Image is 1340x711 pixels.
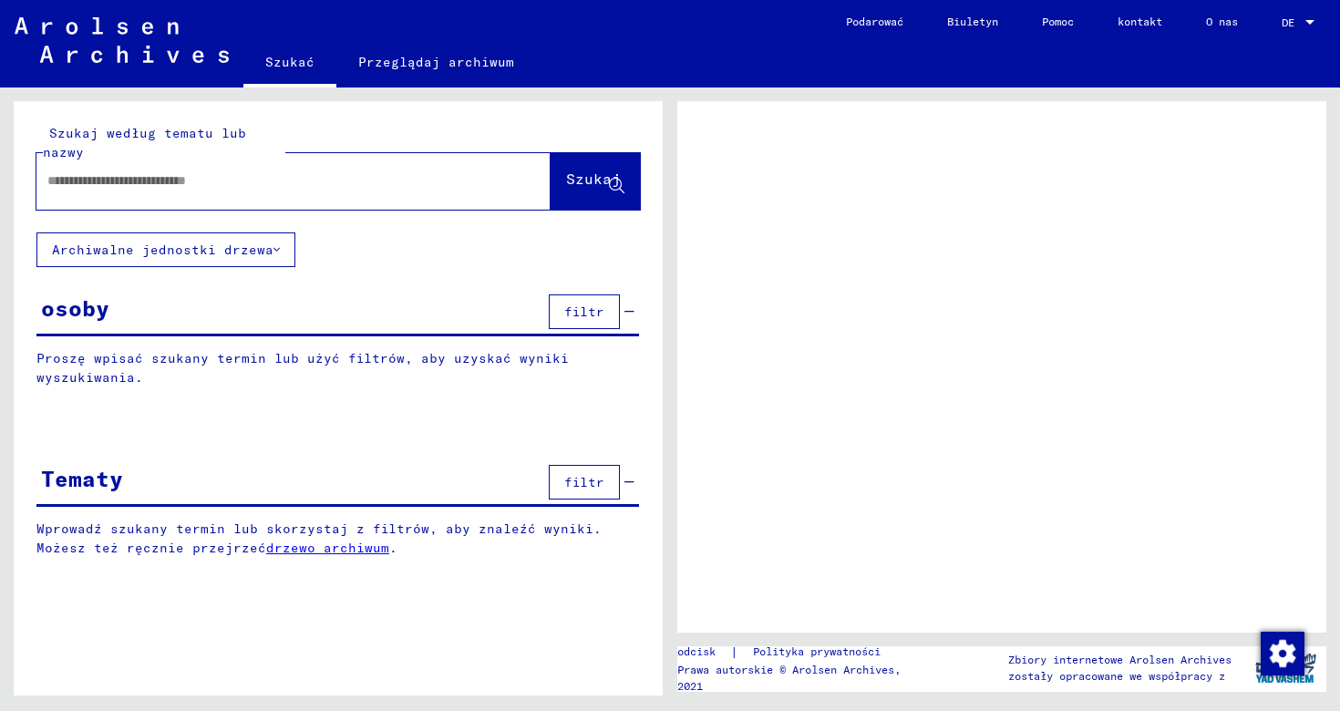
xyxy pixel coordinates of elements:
font: | [730,644,738,660]
font: filtr [564,474,604,490]
img: yv_logo.png [1252,645,1320,691]
font: Przeglądaj archiwum [358,54,514,70]
font: Podarować [846,15,903,28]
img: Zmiana zgody [1261,632,1304,675]
font: . [389,540,397,556]
a: Przeglądaj archiwum [336,40,536,84]
font: filtr [564,304,604,320]
font: Biuletyn [947,15,998,28]
a: Szukać [243,40,336,88]
font: Archiwalne jednostki drzewa [52,242,273,258]
font: Szukaj [566,170,621,188]
button: filtr [549,465,620,500]
font: odcisk [677,644,716,658]
font: Polityka prywatności [753,644,881,658]
font: Możesz też ręcznie przejrzeć [36,540,266,556]
font: osoby [41,294,109,322]
button: filtr [549,294,620,329]
font: DE [1282,15,1294,29]
font: Pomoc [1042,15,1074,28]
font: Zbiory internetowe Arolsen Archives [1008,653,1232,666]
font: Szukać [265,54,314,70]
font: Proszę wpisać szukany termin lub użyć filtrów, aby uzyskać wyniki wyszukiwania. [36,350,569,386]
a: Polityka prywatności [738,643,902,662]
font: O nas [1206,15,1238,28]
font: kontakt [1118,15,1162,28]
img: Arolsen_neg.svg [15,17,229,63]
a: drzewo archiwum [266,540,389,556]
font: zostały opracowane we współpracy z [1008,669,1225,683]
font: Tematy [41,465,123,492]
button: Szukaj [551,153,640,210]
a: odcisk [677,643,730,662]
font: Szukaj według tematu lub nazwy [43,125,246,160]
button: Archiwalne jednostki drzewa [36,232,295,267]
font: Prawa autorskie © Arolsen Archives, 2021 [677,663,901,693]
font: Wprowadź szukany termin lub skorzystaj z filtrów, aby znaleźć wyniki. [36,520,602,537]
